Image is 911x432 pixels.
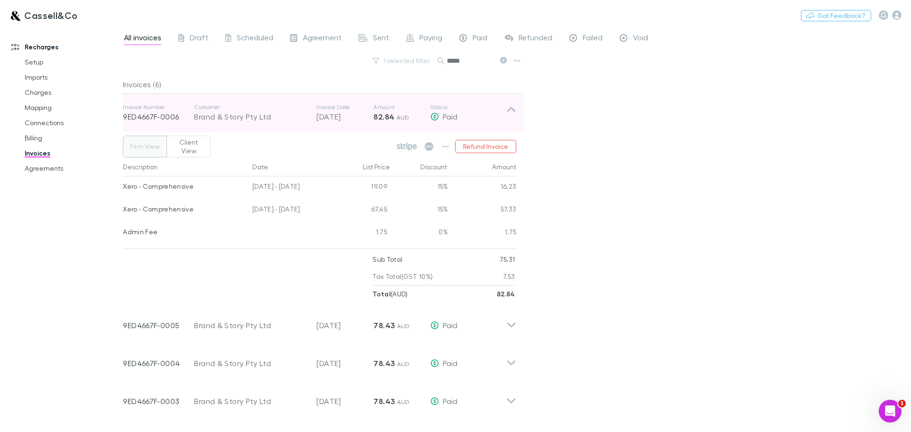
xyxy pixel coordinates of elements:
[123,136,167,157] button: Firm View
[123,199,245,219] div: Xero - Comprehensive
[430,103,506,111] p: Status
[373,112,394,121] strong: 82.84
[372,268,433,285] p: Tax Total (GST 10%)
[372,251,402,268] p: Sub Total
[397,114,409,121] span: AUD
[124,33,161,45] span: All invoices
[316,358,373,369] p: [DATE]
[316,111,373,122] p: [DATE]
[15,85,128,100] a: Charges
[190,33,208,45] span: Draft
[397,360,410,368] span: AUD
[194,111,307,122] div: Brand & Story Pty Ltd
[443,396,457,405] span: Paid
[123,395,194,407] p: 9ED4667F-0003
[115,378,524,416] div: 9ED4667F-0003Brand & Story Pty Ltd[DATE]78.43 AUDPaid
[419,33,442,45] span: Paying
[316,395,373,407] p: [DATE]
[334,222,391,245] div: 1.75
[115,303,524,340] div: 9ED4667F-0005Brand & Story Pty Ltd[DATE]78.43 AUDPaid
[448,222,517,245] div: 1.75
[391,176,448,199] div: 15%
[15,130,128,146] a: Billing
[448,199,517,222] div: 57.33
[115,94,524,132] div: Invoice Number9ED4667F-0006CustomerBrand & Story Pty LtdInvoice Date[DATE]Amount82.84 AUDStatusPaid
[519,33,552,45] span: Refunded
[368,55,436,66] button: 1 selected filter
[391,222,448,245] div: 0%
[397,322,410,330] span: AUD
[898,400,906,407] span: 1
[15,100,128,115] a: Mapping
[316,320,373,331] p: [DATE]
[373,321,395,330] strong: 78.43
[15,146,128,161] a: Invoices
[237,33,273,45] span: Scheduled
[503,268,515,285] p: 7.53
[123,176,245,196] div: Xero - Comprehensive
[497,290,515,298] strong: 82.84
[633,33,648,45] span: Void
[15,70,128,85] a: Imports
[455,140,516,153] button: Refund Invoice
[123,103,194,111] p: Invoice Number
[194,358,307,369] div: Brand & Story Pty Ltd
[583,33,603,45] span: Failed
[9,9,20,21] img: Cassell&Co's Logo
[372,290,390,298] strong: Total
[801,10,871,21] button: Got Feedback?
[2,39,128,55] a: Recharges
[373,396,395,406] strong: 78.43
[15,55,128,70] a: Setup
[194,320,307,331] div: Brand & Story Pty Ltd
[4,4,84,27] a: Cassell&Co
[397,398,410,405] span: AUD
[473,33,487,45] span: Paid
[123,111,194,122] p: 9ED4667F-0006
[194,395,307,407] div: Brand & Story Pty Ltd
[24,9,78,21] h3: Cassell&Co
[373,358,395,368] strong: 78.43
[15,115,128,130] a: Connections
[879,400,902,423] iframe: Intercom live chat
[443,358,457,368] span: Paid
[15,161,128,176] a: Agreements
[249,176,334,199] div: [DATE] - [DATE]
[249,199,334,222] div: [DATE] - [DATE]
[334,199,391,222] div: 67.45
[123,320,194,331] p: 9ED4667F-0005
[334,176,391,199] div: 19.09
[303,33,342,45] span: Agreement
[500,251,515,268] p: 75.31
[391,199,448,222] div: 15%
[373,103,430,111] p: Amount
[443,321,457,330] span: Paid
[115,340,524,378] div: 9ED4667F-0004Brand & Story Pty Ltd[DATE]78.43 AUDPaid
[373,33,389,45] span: Sent
[448,176,517,199] div: 16.23
[194,103,307,111] p: Customer
[123,222,245,242] div: Admin Fee
[316,103,373,111] p: Invoice Date
[372,285,408,303] p: ( AUD )
[167,136,211,157] button: Client View
[443,112,457,121] span: Paid
[123,358,194,369] p: 9ED4667F-0004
